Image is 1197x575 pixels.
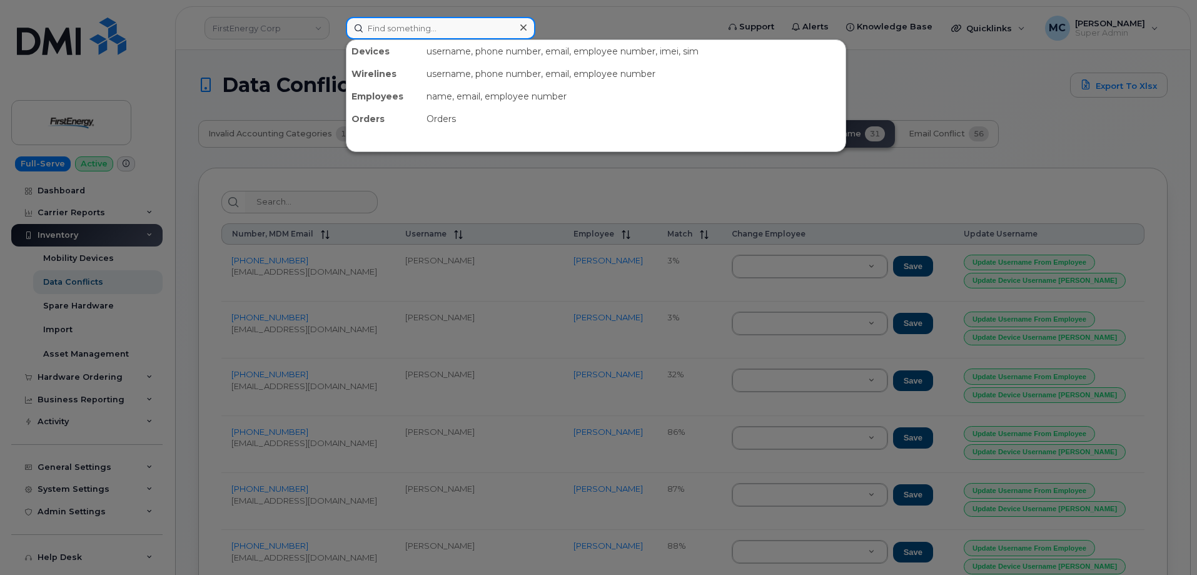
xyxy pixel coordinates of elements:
[422,40,846,63] div: username, phone number, email, employee number, imei, sim
[1143,521,1188,566] iframe: Messenger Launcher
[346,85,422,108] div: Employees
[346,108,422,130] div: Orders
[346,63,422,85] div: Wirelines
[422,108,846,130] div: Orders
[422,63,846,85] div: username, phone number, email, employee number
[422,85,846,108] div: name, email, employee number
[346,40,422,63] div: Devices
